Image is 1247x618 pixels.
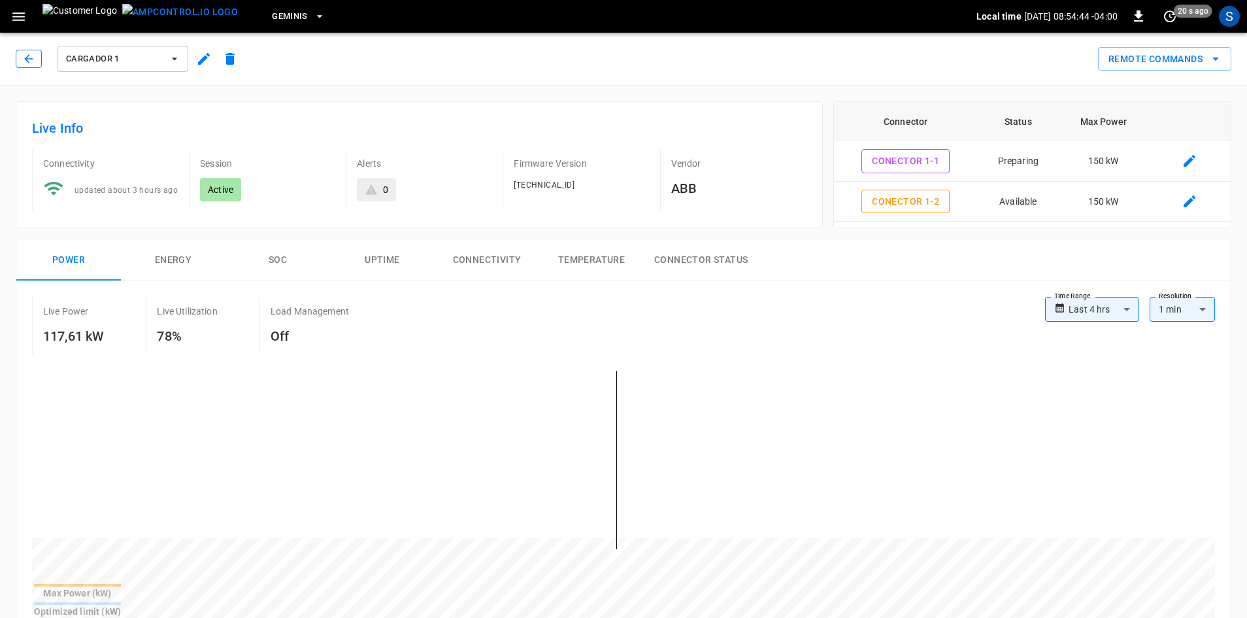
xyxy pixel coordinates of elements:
[644,239,758,281] button: Connector Status
[1059,222,1148,262] td: 150 kW
[1098,47,1231,71] button: Remote Commands
[514,157,649,170] p: Firmware Version
[200,157,335,170] p: Session
[1059,141,1148,182] td: 150 kW
[1098,47,1231,71] div: remote commands options
[978,222,1059,262] td: Charging
[1219,6,1240,27] div: profile-icon
[208,183,233,196] p: Active
[834,102,978,141] th: Connector
[1059,182,1148,222] td: 150 kW
[271,326,349,347] h6: Off
[32,118,806,139] h6: Live Info
[75,186,178,195] span: updated about 3 hours ago
[122,4,238,20] img: ampcontrol.io logo
[514,180,574,190] span: [TECHNICAL_ID]
[42,4,117,29] img: Customer Logo
[225,239,330,281] button: SOC
[330,239,435,281] button: Uptime
[357,157,492,170] p: Alerts
[121,239,225,281] button: Energy
[272,9,308,24] span: Geminis
[1024,10,1118,23] p: [DATE] 08:54:44 -04:00
[16,239,121,281] button: Power
[1069,297,1139,322] div: Last 4 hrs
[976,10,1022,23] p: Local time
[671,178,806,199] h6: ABB
[383,183,388,196] div: 0
[157,326,217,347] h6: 78%
[1059,102,1148,141] th: Max Power
[58,46,188,72] button: Cargador 1
[435,239,539,281] button: Connectivity
[834,102,1231,302] table: connector table
[43,326,104,347] h6: 117,61 kW
[1159,6,1180,27] button: set refresh interval
[861,190,950,214] button: Conector 1-2
[66,52,163,67] span: Cargador 1
[43,305,89,318] p: Live Power
[267,4,330,29] button: Geminis
[978,102,1059,141] th: Status
[271,305,349,318] p: Load Management
[1174,5,1212,18] span: 20 s ago
[978,141,1059,182] td: Preparing
[671,157,806,170] p: Vendor
[1150,297,1215,322] div: 1 min
[539,239,644,281] button: Temperature
[978,182,1059,222] td: Available
[1054,291,1091,301] label: Time Range
[157,305,217,318] p: Live Utilization
[43,157,178,170] p: Connectivity
[861,149,950,173] button: Conector 1-1
[1159,291,1191,301] label: Resolution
